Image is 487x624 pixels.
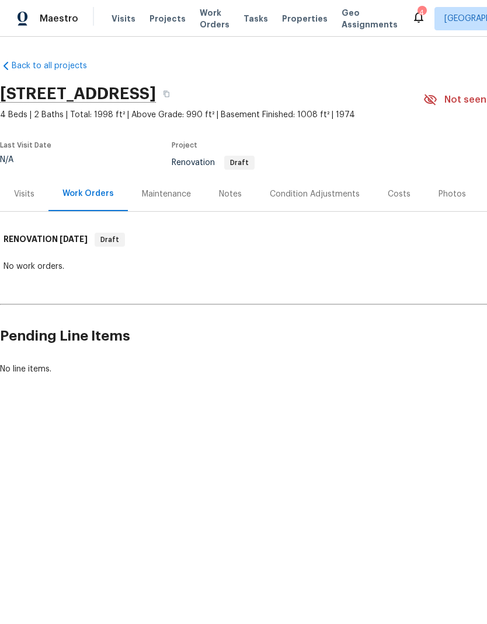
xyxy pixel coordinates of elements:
span: Renovation [172,159,255,167]
span: [DATE] [60,235,88,243]
button: Copy Address [156,83,177,104]
h6: RENOVATION [4,233,88,247]
span: Draft [96,234,124,246]
span: Projects [149,13,186,24]
div: 4 [418,7,426,19]
div: Photos [439,188,466,200]
span: Work Orders [200,7,229,30]
span: Visits [112,13,135,24]
div: Work Orders [62,188,114,199]
div: Maintenance [142,188,191,200]
span: Maestro [40,13,78,24]
div: Visits [14,188,34,200]
div: Costs [388,188,411,200]
div: Notes [219,188,242,200]
span: Project [172,142,197,149]
span: Geo Assignments [342,7,398,30]
div: Condition Adjustments [270,188,360,200]
span: Properties [282,13,328,24]
span: Draft [225,159,253,166]
span: Tasks [243,15,268,23]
